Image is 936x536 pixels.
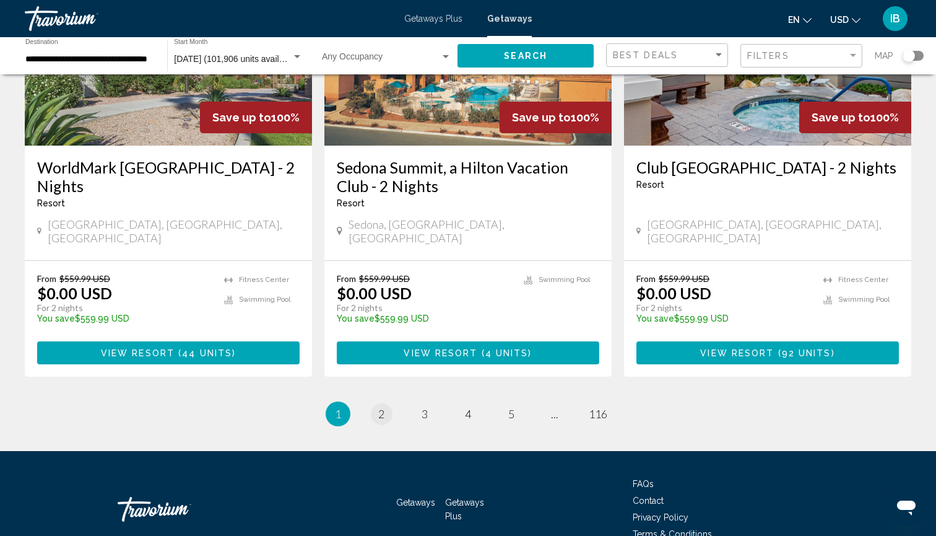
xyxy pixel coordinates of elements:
span: 3 [422,407,428,421]
iframe: Кнопка запуска окна обмена сообщениями [886,486,926,526]
span: ( ) [175,348,236,358]
span: Filters [747,51,789,61]
button: Change currency [830,11,860,29]
span: Save up to [512,111,571,124]
span: 44 units [182,348,232,358]
ul: Pagination [25,402,911,426]
span: ... [551,407,558,421]
div: 100% [500,102,612,133]
span: From [337,273,356,284]
span: Save up to [212,111,271,124]
a: WorldMark [GEOGRAPHIC_DATA] - 2 Nights [37,158,300,195]
a: Getaways [487,14,532,24]
span: Sedona, [GEOGRAPHIC_DATA], [GEOGRAPHIC_DATA] [349,217,599,245]
span: [GEOGRAPHIC_DATA], [GEOGRAPHIC_DATA], [GEOGRAPHIC_DATA] [647,217,899,245]
a: Travorium [118,491,241,528]
span: Resort [636,180,664,190]
div: 100% [200,102,312,133]
p: $0.00 USD [337,284,412,302]
span: Swimming Pool [539,276,590,284]
a: Club [GEOGRAPHIC_DATA] - 2 Nights [636,158,899,177]
a: Sedona Summit, a Hilton Vacation Club - 2 Nights [337,158,599,195]
a: Getaways [396,498,435,507]
span: $559.99 USD [359,273,410,284]
a: Privacy Policy [633,512,688,522]
button: View Resort(92 units) [636,341,899,364]
button: Change language [788,11,812,29]
span: View Resort [700,348,774,358]
span: 116 [589,407,607,421]
span: Save up to [812,111,870,124]
button: User Menu [879,6,911,32]
span: View Resort [101,348,175,358]
span: Best Deals [613,50,678,60]
p: For 2 nights [636,302,811,314]
span: Map [875,47,893,64]
span: You save [37,314,75,323]
span: View Resort [404,348,477,358]
p: For 2 nights [337,302,511,314]
p: $559.99 USD [37,314,212,323]
a: Getaways Plus [404,14,462,24]
span: 5 [508,407,514,421]
p: $0.00 USD [636,284,711,302]
span: 92 units [782,348,831,358]
p: $0.00 USD [37,284,112,302]
span: Fitness Center [838,276,888,284]
span: USD [830,15,849,25]
span: From [37,273,56,284]
a: Travorium [25,6,392,31]
a: Contact [633,496,664,506]
span: Search [504,51,547,61]
a: Getaways Plus [445,498,484,521]
span: Resort [37,198,65,208]
button: Search [457,44,594,67]
span: Resort [337,198,365,208]
a: FAQs [633,479,654,489]
span: 4 [465,407,471,421]
span: IB [890,12,900,25]
span: Swimming Pool [838,296,890,304]
span: 1 [335,407,341,421]
span: $559.99 USD [59,273,110,284]
span: Swimming Pool [239,296,290,304]
span: [DATE] (101,906 units available) [174,54,298,64]
span: ( ) [478,348,532,358]
p: $559.99 USD [636,314,811,323]
span: en [788,15,800,25]
button: Filter [740,43,862,69]
p: $559.99 USD [337,314,511,323]
span: From [636,273,656,284]
mat-select: Sort by [613,50,724,61]
span: 4 units [485,348,529,358]
div: 100% [799,102,911,133]
button: View Resort(4 units) [337,341,599,364]
span: $559.99 USD [659,273,709,284]
span: Fitness Center [239,276,289,284]
p: For 2 nights [37,302,212,314]
span: 2 [378,407,384,421]
span: You save [337,314,375,323]
span: You save [636,314,674,323]
span: [GEOGRAPHIC_DATA], [GEOGRAPHIC_DATA], [GEOGRAPHIC_DATA] [48,217,300,245]
span: ( ) [774,348,834,358]
button: View Resort(44 units) [37,341,300,364]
